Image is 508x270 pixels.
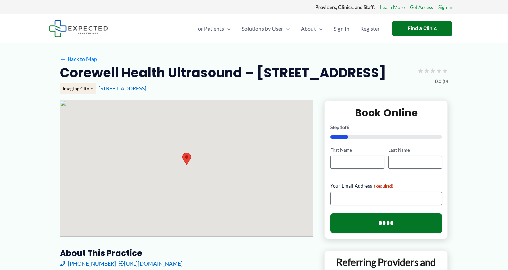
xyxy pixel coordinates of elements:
a: Sign In [328,17,355,41]
span: ★ [442,64,448,77]
a: Get Access [410,3,433,12]
a: [STREET_ADDRESS] [98,85,146,91]
label: First Name [330,147,384,153]
a: [PHONE_NUMBER] [60,258,116,269]
span: (Required) [374,183,393,189]
h2: Corewell Health Ultrasound – [STREET_ADDRESS] [60,64,386,81]
a: AboutMenu Toggle [295,17,328,41]
span: Sign In [334,17,349,41]
div: Imaging Clinic [60,83,96,94]
p: Step of [330,125,442,130]
span: About [301,17,316,41]
h3: About this practice [60,248,313,258]
h2: Book Online [330,106,442,119]
span: ★ [436,64,442,77]
a: Sign In [438,3,452,12]
span: Menu Toggle [283,17,290,41]
strong: Providers, Clinics, and Staff: [315,4,375,10]
a: Learn More [380,3,405,12]
a: ←Back to Map [60,54,97,64]
a: [URL][DOMAIN_NAME] [119,258,183,269]
span: ★ [430,64,436,77]
img: Expected Healthcare Logo - side, dark font, small [49,20,108,37]
span: (0) [443,77,448,86]
span: ← [60,55,66,62]
a: Solutions by UserMenu Toggle [236,17,295,41]
span: Solutions by User [242,17,283,41]
span: ★ [424,64,430,77]
a: For PatientsMenu Toggle [190,17,236,41]
nav: Primary Site Navigation [190,17,385,41]
a: Register [355,17,385,41]
span: Menu Toggle [224,17,231,41]
span: 6 [347,124,349,130]
span: ★ [417,64,424,77]
label: Your Email Address [330,182,442,189]
a: Find a Clinic [392,21,452,36]
span: For Patients [195,17,224,41]
span: 0.0 [435,77,441,86]
span: Register [360,17,380,41]
span: 1 [339,124,342,130]
label: Last Name [388,147,442,153]
span: Menu Toggle [316,17,323,41]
